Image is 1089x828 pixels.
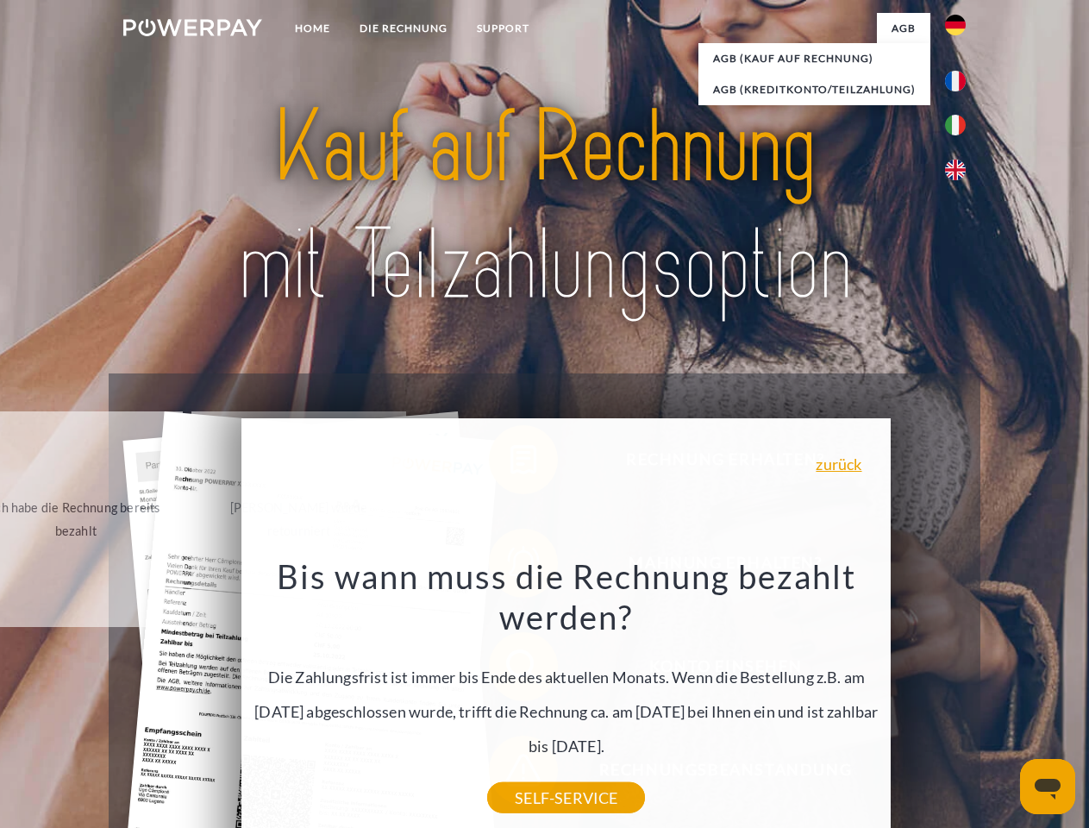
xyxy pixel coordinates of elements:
[252,555,881,638] h3: Bis wann muss die Rechnung bezahlt werden?
[945,71,966,91] img: fr
[698,74,930,105] a: AGB (Kreditkonto/Teilzahlung)
[1020,759,1075,814] iframe: Schaltfläche zum Öffnen des Messaging-Fensters
[345,13,462,44] a: DIE RECHNUNG
[165,83,924,330] img: title-powerpay_de.svg
[252,555,881,798] div: Die Zahlungsfrist ist immer bis Ende des aktuellen Monats. Wenn die Bestellung z.B. am [DATE] abg...
[945,15,966,35] img: de
[123,19,262,36] img: logo-powerpay-white.svg
[280,13,345,44] a: Home
[816,456,861,472] a: zurück
[877,13,930,44] a: agb
[945,160,966,180] img: en
[202,496,396,543] div: [PERSON_NAME] wurde retourniert
[698,43,930,74] a: AGB (Kauf auf Rechnung)
[945,115,966,135] img: it
[462,13,544,44] a: SUPPORT
[487,782,645,813] a: SELF-SERVICE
